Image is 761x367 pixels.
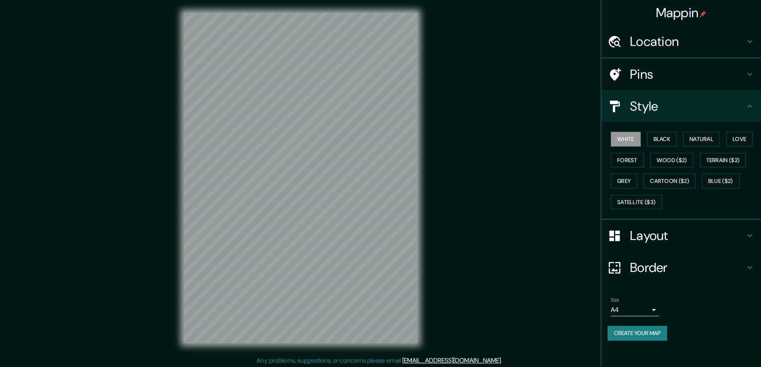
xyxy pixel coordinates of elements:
[611,153,644,168] button: Forest
[700,11,706,17] img: pin-icon.png
[630,260,745,276] h4: Border
[256,356,502,365] p: Any problems, suggestions, or concerns please email .
[601,26,761,58] div: Location
[402,356,501,365] a: [EMAIL_ADDRESS][DOMAIN_NAME]
[611,132,641,147] button: White
[601,252,761,284] div: Border
[630,98,745,114] h4: Style
[630,66,745,82] h4: Pins
[601,90,761,122] div: Style
[656,5,707,21] h4: Mappin
[503,356,505,365] div: .
[630,34,745,50] h4: Location
[608,326,667,341] button: Create your map
[683,132,720,147] button: Natural
[611,195,662,210] button: Satellite ($3)
[702,174,739,188] button: Blue ($2)
[644,174,695,188] button: Cartoon ($2)
[726,132,753,147] button: Love
[611,304,659,316] div: A4
[601,58,761,90] div: Pins
[611,174,637,188] button: Grey
[502,356,503,365] div: .
[630,228,745,244] h4: Layout
[601,220,761,252] div: Layout
[647,132,677,147] button: Black
[184,13,417,343] canvas: Map
[650,153,693,168] button: Wood ($2)
[611,297,619,304] label: Size
[700,153,746,168] button: Terrain ($2)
